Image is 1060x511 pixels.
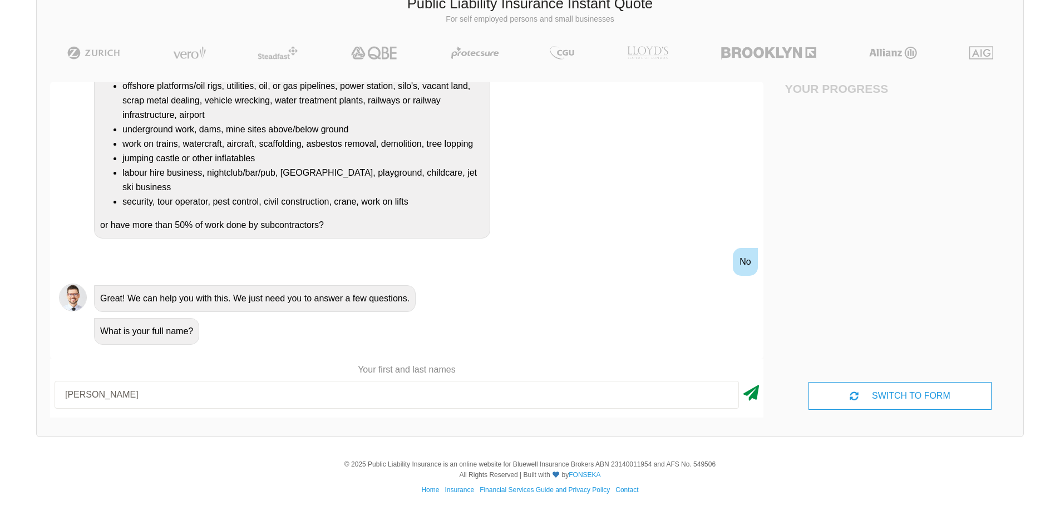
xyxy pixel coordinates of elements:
p: Your first and last names [50,364,763,376]
img: QBE | Public Liability Insurance [344,46,405,59]
div: No [733,248,757,276]
img: Protecsure | Public Liability Insurance [447,46,503,59]
img: CGU | Public Liability Insurance [545,46,579,59]
img: Zurich | Public Liability Insurance [62,46,125,59]
li: labour hire business, nightclub/bar/pub, [GEOGRAPHIC_DATA], playground, childcare, jet ski business [122,166,484,195]
a: Contact [615,486,638,494]
img: LLOYD's | Public Liability Insurance [621,46,674,59]
li: work on trains, watercraft, aircraft, scaffolding, asbestos removal, demolition, tree lopping [122,137,484,151]
h4: Your Progress [785,82,900,96]
div: Do you undertake any work on or operate a business that is/has a: or have more than 50% of work d... [94,29,490,239]
img: Vero | Public Liability Insurance [168,46,211,59]
li: underground work, dams, mine sites above/below ground [122,122,484,137]
li: jumping castle or other inflatables [122,151,484,166]
img: AIG | Public Liability Insurance [965,46,998,59]
p: For self employed persons and small businesses [45,14,1015,25]
img: Chatbot | PLI [59,284,87,311]
img: Steadfast | Public Liability Insurance [253,46,302,59]
li: security, tour operator, pest control, civil construction, crane, work on lifts [122,195,484,209]
a: Home [421,486,439,494]
a: FONSEKA [569,471,600,479]
img: Brooklyn | Public Liability Insurance [717,46,821,59]
div: Great! We can help you with this. We just need you to answer a few questions. [94,285,416,312]
input: Your first and last names [55,381,739,409]
a: Financial Services Guide and Privacy Policy [480,486,610,494]
div: SWITCH TO FORM [808,382,991,410]
img: Allianz | Public Liability Insurance [864,46,923,59]
a: Insurance [445,486,474,494]
li: offshore platforms/oil rigs, utilities, oil, or gas pipelines, power station, silo's, vacant land... [122,79,484,122]
div: What is your full name? [94,318,199,345]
